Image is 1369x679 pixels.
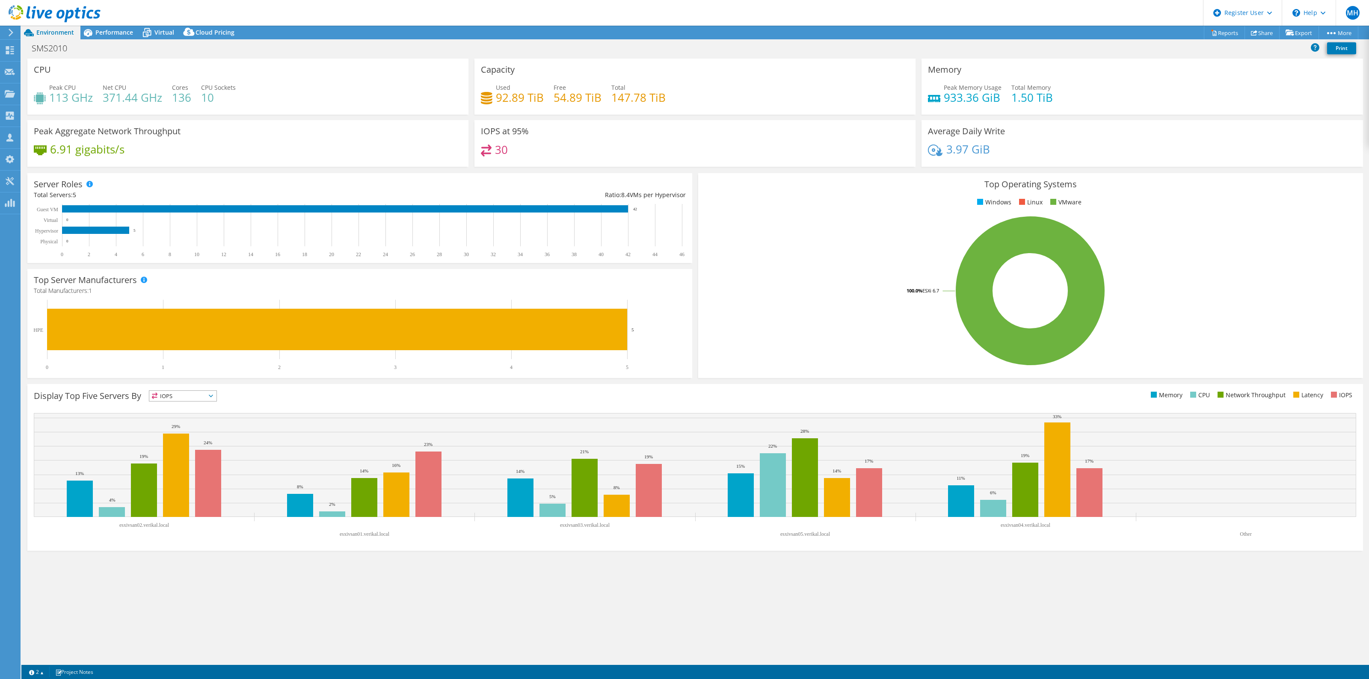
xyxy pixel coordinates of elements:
text: 22 [356,251,361,257]
h4: 136 [172,93,191,102]
text: 34 [518,251,523,257]
text: 16% [392,463,400,468]
text: 8 [169,251,171,257]
span: Performance [95,28,133,36]
text: 0 [66,218,68,222]
span: Cores [172,83,188,92]
h3: Peak Aggregate Network Throughput [34,127,181,136]
li: IOPS [1329,390,1352,400]
h4: Total Manufacturers: [34,286,686,295]
span: Free [554,83,566,92]
text: Hypervisor [35,228,58,234]
span: Virtual [154,28,174,36]
span: CPU Sockets [201,83,236,92]
text: 14% [833,468,841,473]
span: 1 [89,286,92,295]
h3: Top Server Manufacturers [34,275,137,285]
text: 17% [1085,458,1093,463]
span: Total Memory [1011,83,1051,92]
a: Export [1279,26,1319,39]
li: VMware [1048,198,1082,207]
text: 30 [464,251,469,257]
text: esxivsan01.verikal.local [340,531,390,537]
h3: Top Operating Systems [705,180,1357,189]
text: 42 [625,251,631,257]
div: Ratio: VMs per Hypervisor [360,190,686,200]
h3: IOPS at 95% [481,127,529,136]
li: Latency [1291,390,1323,400]
h4: 3.97 GiB [946,145,990,154]
text: 0 [66,239,68,243]
span: Net CPU [103,83,126,92]
h4: 147.78 TiB [611,93,666,102]
text: 5 [133,228,136,233]
tspan: ESXi 6.7 [922,287,939,294]
h4: 371.44 GHz [103,93,162,102]
text: 5 [626,364,628,370]
text: 3 [394,364,397,370]
text: Other [1240,531,1251,537]
a: Share [1245,26,1280,39]
text: 0 [61,251,63,257]
text: 40 [599,251,604,257]
text: 2 [278,364,281,370]
text: 21% [580,449,589,454]
li: Memory [1149,390,1182,400]
text: 24% [204,440,212,445]
text: 28% [800,428,809,434]
h3: Server Roles [34,180,83,189]
a: More [1319,26,1358,39]
text: 8% [297,484,303,489]
text: 1 [162,364,164,370]
li: Windows [975,198,1011,207]
text: 22% [768,443,777,449]
text: 4 [510,364,513,370]
a: Reports [1204,26,1245,39]
span: 5 [73,191,76,199]
text: esxivsan02.verikal.local [119,522,169,528]
text: 12 [221,251,226,257]
li: Linux [1017,198,1043,207]
h4: 933.36 GiB [944,93,1002,102]
h3: Memory [928,65,961,74]
text: 36 [545,251,550,257]
h4: 1.50 TiB [1011,93,1053,102]
text: 28 [437,251,442,257]
text: 5 [631,327,634,332]
h3: Average Daily Write [928,127,1005,136]
text: 17% [865,458,873,463]
h4: 6.91 gigabits/s [50,145,124,154]
text: 29% [172,424,180,429]
span: Cloud Pricing [196,28,234,36]
span: Environment [36,28,74,36]
span: 8.4 [621,191,630,199]
text: 0 [46,364,48,370]
div: Total Servers: [34,190,360,200]
svg: \n [1292,9,1300,17]
text: 42 [633,207,637,211]
text: esxivsan05.verikal.local [780,531,830,537]
text: 26 [410,251,415,257]
h4: 92.89 TiB [496,93,544,102]
text: 33% [1053,414,1061,419]
text: 8% [613,485,620,490]
text: 38 [572,251,577,257]
text: 46 [679,251,684,257]
span: Peak CPU [49,83,76,92]
li: CPU [1188,390,1210,400]
text: 2% [329,502,335,507]
text: 14% [516,469,524,474]
h4: 113 GHz [49,93,93,102]
h3: Capacity [481,65,515,74]
text: 19% [139,454,148,459]
text: 18 [302,251,307,257]
text: HPE [33,327,43,333]
text: Virtual [44,217,58,223]
li: Network Throughput [1215,390,1286,400]
h4: 54.89 TiB [554,93,602,102]
text: 44 [652,251,658,257]
span: Peak Memory Usage [944,83,1002,92]
text: 11% [957,475,965,481]
text: 19% [644,454,653,459]
text: 2 [88,251,90,257]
